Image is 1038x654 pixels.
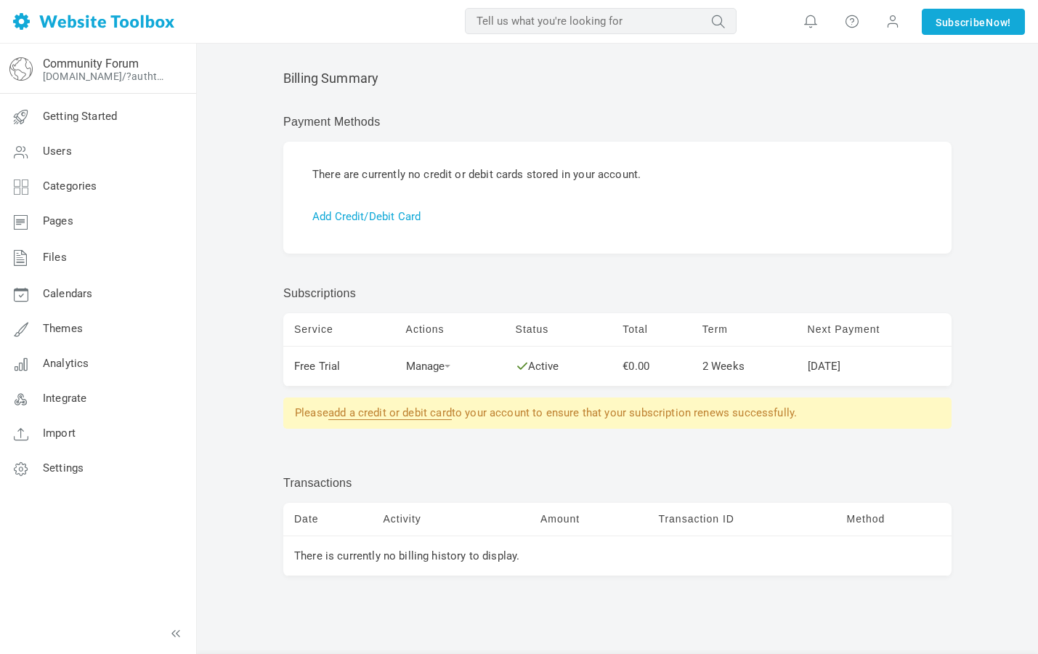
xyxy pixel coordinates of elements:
[312,167,923,182] p: There are currently no credit or debit cards stored in your account.
[43,392,86,405] span: Integrate
[283,69,952,88] div: Billing Summary
[283,536,952,576] td: There is currently no billing history to display.
[797,313,952,347] td: Next Payment
[283,475,938,492] div: Transactions
[283,347,395,387] td: Free Trial
[43,357,89,370] span: Analytics
[406,360,451,373] a: Manage
[702,360,745,373] span: 2 Weeks
[43,57,139,70] a: Community Forum
[43,251,67,264] span: Files
[43,322,83,335] span: Themes
[373,503,488,536] td: Activity
[283,397,952,429] div: Please to your account to ensure that your subscription renews successfully.
[283,113,938,131] div: Payment Methods
[43,179,97,193] span: Categories
[505,347,612,387] td: Active
[986,15,1011,31] span: Now!
[43,461,84,475] span: Settings
[43,70,169,82] a: [DOMAIN_NAME]/?authtoken=8db6ca4b145a096524f93a538cff8c3a&rememberMe=1
[43,145,72,158] span: Users
[43,214,73,227] span: Pages
[283,285,938,302] div: Subscriptions
[612,313,692,347] td: Total
[9,57,33,81] img: globe-icon.png
[328,406,452,420] a: add a credit or debit card
[612,347,692,387] td: €0.00
[647,503,835,536] td: Transaction ID
[922,9,1025,35] a: SubscribeNow!
[43,427,76,440] span: Import
[312,210,421,223] a: Add Credit/Debit Card
[283,503,373,536] td: Date
[465,8,737,34] input: Tell us what you're looking for
[530,503,647,536] td: Amount
[808,360,841,373] span: Sept 23, 2025
[395,313,505,347] td: Actions
[836,503,952,536] td: Payment Method
[283,313,395,347] td: Service
[43,110,117,123] span: Getting Started
[43,287,92,300] span: Calendars
[505,313,612,347] td: Status
[692,313,797,347] td: Term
